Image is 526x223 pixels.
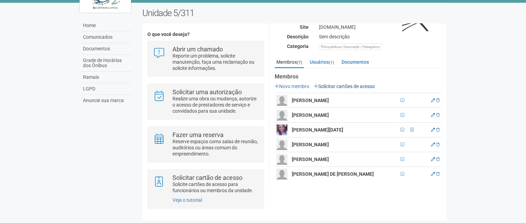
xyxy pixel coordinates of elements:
[81,43,132,55] a: Documentos
[436,142,440,147] a: Excluir membro
[314,24,446,30] div: [DOMAIN_NAME]
[275,74,441,80] strong: Membros
[153,89,258,114] a: Solicitar uma autorização Realize uma obra ou mudança, autorize o acesso de prestadores de serviç...
[81,83,132,95] a: LGPD
[276,154,287,165] img: user.png
[287,34,309,39] strong: Descrição
[319,44,382,50] div: Arquitetura / Decoração / Paisagismo
[172,96,259,114] p: Realize uma obra ou mudança, autorize o acesso de prestadores de serviço e convidados para sua un...
[314,84,375,89] a: Solicitar cartões de acesso
[292,127,343,133] strong: [PERSON_NAME][DATE]
[436,113,440,117] a: Excluir membro
[431,172,435,176] a: Editar membro
[81,32,132,43] a: Comunicados
[436,98,440,103] a: Excluir membro
[292,98,329,103] strong: [PERSON_NAME]
[314,34,446,40] div: Sem descrição
[142,8,446,18] h2: Unidade 5/311
[431,142,435,147] a: Editar membro
[147,32,264,37] h4: O que você deseja?
[292,171,374,177] strong: [PERSON_NAME] DE [PERSON_NAME]
[172,46,223,53] strong: Abrir um chamado
[329,60,334,65] small: (1)
[300,24,309,30] strong: Site
[340,57,371,67] a: Documentos
[81,72,132,83] a: Ramais
[436,172,440,176] a: Excluir membro
[153,175,258,194] a: Solicitar cartão de acesso Solicite cartões de acesso para funcionários ou membros da unidade.
[276,95,287,106] img: user.png
[292,142,329,147] strong: [PERSON_NAME]
[172,53,259,71] p: Reporte um problema, solicite manutenção, faça uma reclamação ou solicite informações.
[275,57,304,68] a: Membros(7)
[297,60,302,65] small: (7)
[275,84,309,89] a: Novo membro
[172,131,224,138] strong: Fazer uma reserva
[172,88,242,96] strong: Solicitar uma autorização
[292,112,329,118] strong: [PERSON_NAME]
[287,44,309,49] strong: Categoria
[172,138,259,157] p: Reserve espaços como salas de reunião, auditórios ou áreas comum do empreendimento.
[276,124,287,135] img: user.png
[436,157,440,162] a: Excluir membro
[308,57,336,67] a: Usuários(1)
[276,169,287,179] img: user.png
[172,174,242,181] strong: Solicitar cartão de acesso
[436,127,440,132] a: Excluir membro
[172,181,259,194] p: Solicite cartões de acesso para funcionários ou membros da unidade.
[431,113,435,117] a: Editar membro
[153,132,258,157] a: Fazer uma reserva Reserve espaços como salas de reunião, auditórios ou áreas comum do empreendime...
[276,139,287,150] img: user.png
[172,197,202,203] a: Veja o tutorial
[81,55,132,72] a: Grade de Horários dos Ônibus
[431,98,435,103] a: Editar membro
[431,127,435,132] a: Editar membro
[292,157,329,162] strong: [PERSON_NAME]
[431,157,435,162] a: Editar membro
[81,95,132,106] a: Anuncie sua marca
[153,46,258,71] a: Abrir um chamado Reporte um problema, solicite manutenção, faça uma reclamação ou solicite inform...
[276,110,287,121] img: user.png
[81,20,132,32] a: Home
